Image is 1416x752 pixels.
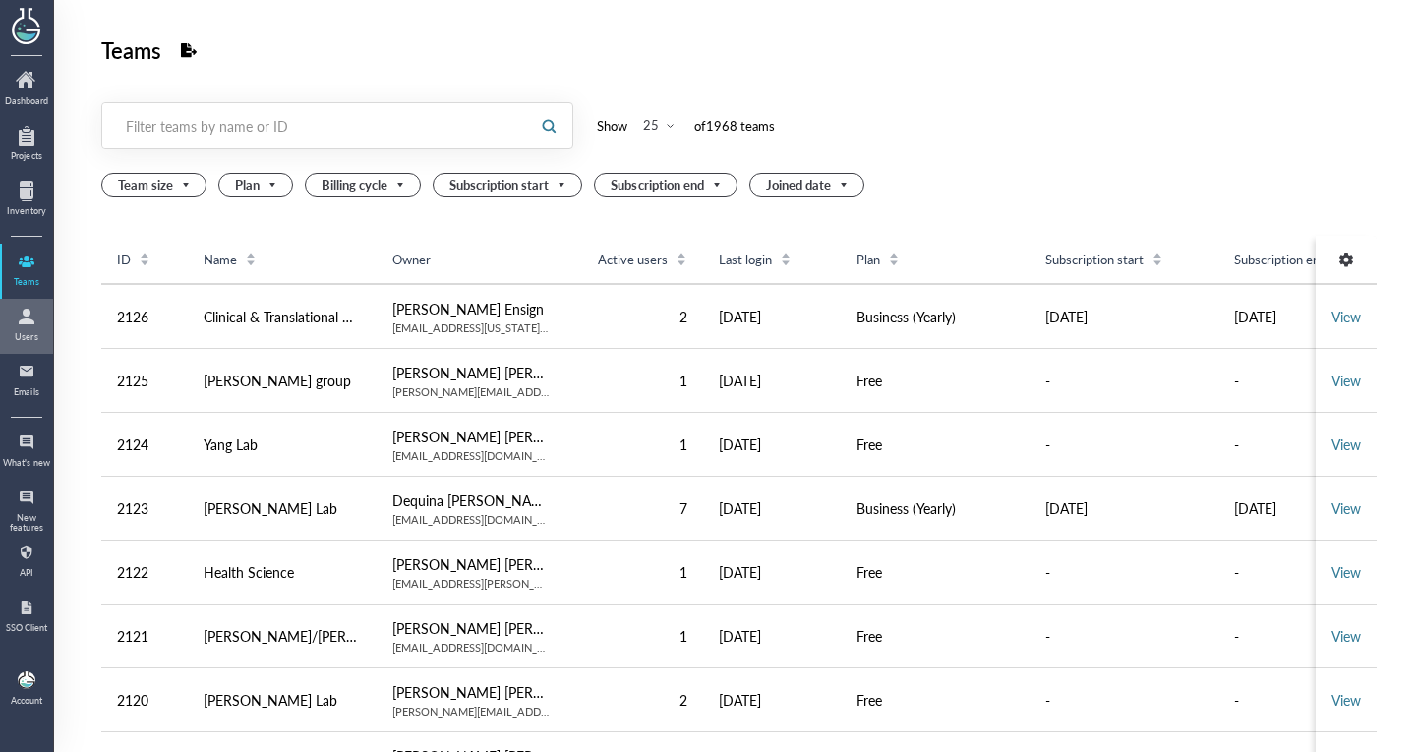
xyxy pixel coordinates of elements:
[1218,541,1407,605] td: -
[2,206,51,216] div: Inventory
[392,512,550,528] div: [EMAIL_ADDRESS][DOMAIN_NAME]
[392,384,550,400] div: [PERSON_NAME][EMAIL_ADDRESS][PERSON_NAME][DOMAIN_NAME]
[1218,413,1407,477] td: -
[1331,626,1361,646] a: View
[2,482,51,533] a: New features
[392,704,550,720] div: [PERSON_NAME][EMAIL_ADDRESS][PERSON_NAME][DOMAIN_NAME]
[322,174,408,196] span: Billing cycle
[1030,413,1218,477] td: -
[719,496,825,520] div: [DATE]
[1331,690,1361,710] a: View
[101,541,188,605] td: 2122
[1331,307,1361,326] a: View
[392,576,550,592] div: [EMAIL_ADDRESS][PERSON_NAME][DOMAIN_NAME]
[392,250,431,268] span: Owner
[2,568,51,578] div: API
[1331,562,1361,582] a: View
[2,356,51,407] a: Emails
[188,668,377,732] td: DeMatteo Lab
[2,513,51,534] div: New features
[101,413,188,477] td: 2124
[140,250,150,256] i: icon: caret-up
[392,552,550,576] div: [PERSON_NAME] [PERSON_NAME]
[781,250,792,256] i: icon: caret-up
[1045,305,1203,328] div: [DATE]
[889,250,900,256] i: icon: caret-up
[392,361,550,384] div: [PERSON_NAME] [PERSON_NAME]
[392,616,550,640] div: [PERSON_NAME] [PERSON_NAME]
[235,174,280,196] span: Plan
[101,668,188,732] td: 2120
[565,284,703,349] td: 2
[392,640,550,656] div: [EMAIL_ADDRESS][DOMAIN_NAME]
[2,65,51,116] a: Dashboard
[1331,371,1361,390] a: View
[1218,349,1407,413] td: -
[841,605,1030,668] td: Free
[246,258,257,263] i: icon: caret-down
[719,688,825,712] div: [DATE]
[565,668,703,732] td: 2
[719,369,825,392] div: [DATE]
[677,258,687,263] i: icon: caret-down
[719,624,825,648] div: [DATE]
[841,541,1030,605] td: Free
[2,387,51,397] div: Emails
[2,120,51,171] a: Projects
[565,477,703,541] td: 7
[856,251,880,268] span: Plan
[1151,250,1163,267] div: Sort
[101,477,188,541] td: 2123
[841,413,1030,477] td: Free
[1218,668,1407,732] td: -
[719,251,772,268] span: Last login
[2,623,51,633] div: SSO Client
[188,413,377,477] td: Yang Lab
[841,668,1030,732] td: Free
[246,250,257,256] i: icon: caret-up
[2,537,51,588] a: API
[392,297,550,320] div: [PERSON_NAME] Ensign
[1045,496,1203,520] div: [DATE]
[188,477,377,541] td: Nicholas Lab
[643,116,659,134] div: 25
[597,114,775,138] div: Show of 1968 team s
[1152,258,1163,263] i: icon: caret-down
[781,258,792,263] i: icon: caret-down
[139,250,150,267] div: Sort
[117,251,131,268] span: ID
[188,605,377,668] td: Sandbo/Bernau
[1331,498,1361,518] a: View
[719,305,825,328] div: [DATE]
[2,277,51,287] div: Teams
[1030,668,1218,732] td: -
[140,258,150,263] i: icon: caret-down
[888,250,900,267] div: Sort
[1234,251,1327,268] span: Subscription end
[188,541,377,605] td: Health Science
[18,671,35,689] img: b9474ba4-a536-45cc-a50d-c6e2543a7ac2.jpeg
[565,413,703,477] td: 1
[392,489,550,512] div: Dequina [PERSON_NAME]
[780,250,792,267] div: Sort
[392,320,550,336] div: [EMAIL_ADDRESS][US_STATE][DOMAIN_NAME]
[2,458,51,468] div: What's new
[1234,496,1391,520] div: [DATE]
[11,696,42,706] div: Account
[889,258,900,263] i: icon: caret-down
[719,560,825,584] div: [DATE]
[2,96,51,106] div: Dashboard
[676,250,687,267] div: Sort
[3,1,50,47] img: genemod logo
[118,174,194,196] span: Team size
[1152,250,1163,256] i: icon: caret-up
[188,349,377,413] td: Connelley group
[101,349,188,413] td: 2125
[2,427,51,478] a: What's new
[2,592,51,643] a: SSO Client
[392,448,550,464] div: [EMAIL_ADDRESS][DOMAIN_NAME]
[841,349,1030,413] td: Free
[392,425,550,448] div: [PERSON_NAME] [PERSON_NAME]
[392,680,550,704] div: [PERSON_NAME] [PERSON_NAME]
[1030,349,1218,413] td: -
